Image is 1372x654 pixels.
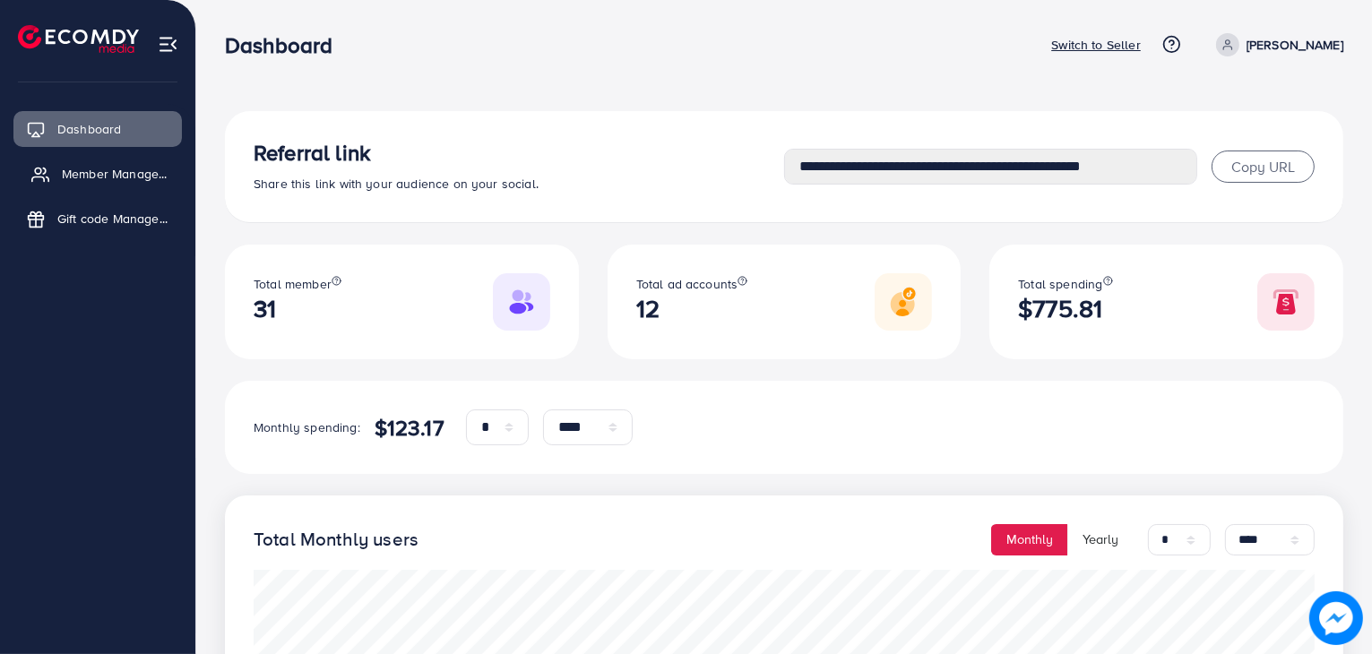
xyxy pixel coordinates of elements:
h2: 31 [254,294,341,323]
h4: $123.17 [375,415,444,441]
span: Total ad accounts [636,275,738,293]
img: Responsive image [493,273,550,331]
span: Gift code Management [57,210,168,228]
h3: Dashboard [225,32,347,58]
img: image [1309,591,1363,645]
img: Responsive image [875,273,932,331]
a: Gift code Management [13,201,182,237]
p: Switch to Seller [1051,34,1141,56]
h2: 12 [636,294,748,323]
p: Monthly spending: [254,417,360,438]
span: Total spending [1018,275,1102,293]
h2: $775.81 [1018,294,1112,323]
span: Total member [254,275,332,293]
button: Yearly [1067,524,1134,555]
a: Member Management [13,156,182,192]
img: menu [158,34,178,55]
span: Copy URL [1231,157,1295,176]
span: Dashboard [57,120,121,138]
img: Responsive image [1257,273,1315,331]
a: [PERSON_NAME] [1209,33,1343,56]
a: Dashboard [13,111,182,147]
img: logo [18,25,139,53]
span: Member Management [62,165,173,183]
h3: Referral link [254,140,784,166]
button: Copy URL [1212,151,1315,183]
p: [PERSON_NAME] [1247,34,1343,56]
button: Monthly [991,524,1068,555]
span: Share this link with your audience on your social. [254,175,539,193]
h4: Total Monthly users [254,529,419,551]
